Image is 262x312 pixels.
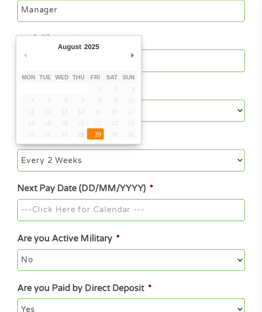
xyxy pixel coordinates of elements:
[20,48,30,62] button: Previous Month
[55,73,69,80] abbr: Wednesday
[56,39,83,54] div: August
[17,282,151,294] label: Are you Paid by Direct Deposit
[90,73,99,80] abbr: Friday
[39,73,51,80] abbr: Tuesday
[87,128,104,139] button: 29
[72,73,84,80] abbr: Thursday
[17,233,119,244] label: Are you Active Military
[17,33,76,45] label: Work Phone
[122,73,135,80] abbr: Sunday
[17,182,153,194] label: Next Pay Date (DD/MM/YYYY)
[22,73,35,80] abbr: Monday
[106,73,118,80] abbr: Saturday
[17,199,244,221] input: Use the arrow keys to pick a date
[127,48,137,62] button: Next Month
[83,39,100,54] div: 2025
